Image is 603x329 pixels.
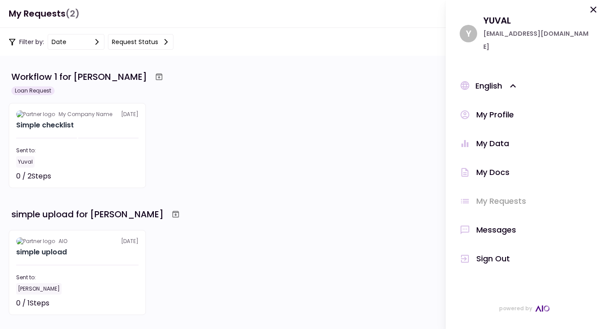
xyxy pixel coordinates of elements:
[108,34,173,50] button: Request status
[59,237,67,245] div: AIO
[16,120,74,130] h2: Simple checklist
[16,237,55,245] img: Partner logo
[475,79,519,93] div: English
[9,34,173,50] div: Filter by:
[16,156,35,168] div: Yuval
[499,302,532,315] span: powered by
[16,298,49,308] div: 0 / 1 Steps
[476,137,509,150] div: My Data
[66,5,80,23] span: (2)
[99,171,139,182] div: Not started
[16,247,67,257] h2: simple upload
[588,4,599,18] button: Ok, close
[476,166,509,179] div: My Docs
[483,27,589,53] div: [EMAIL_ADDRESS][DOMAIN_NAME]
[52,37,66,47] div: date
[460,25,477,42] div: Y
[535,305,550,312] img: AIO Logo
[476,195,526,208] div: My Requests
[9,5,80,23] h1: My Requests
[16,283,62,295] div: [PERSON_NAME]
[151,69,167,85] button: Archive workflow
[99,298,139,308] div: Not started
[16,110,139,118] div: [DATE]
[476,252,510,265] div: Sign Out
[11,86,55,95] div: Loan Request
[11,70,147,83] div: Workflow 1 for [PERSON_NAME]
[483,14,589,27] div: Yuval
[59,110,112,118] div: My Company Name
[16,147,139,154] div: Sent to:
[16,171,51,182] div: 0 / 2 Steps
[11,208,163,221] div: simple upload for [PERSON_NAME]
[476,223,516,236] div: Messages
[476,108,514,121] div: My Profile
[168,206,184,222] button: Archive workflow
[48,34,104,50] button: date
[16,274,139,281] div: Sent to:
[16,237,139,245] div: [DATE]
[16,110,55,118] img: Partner logo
